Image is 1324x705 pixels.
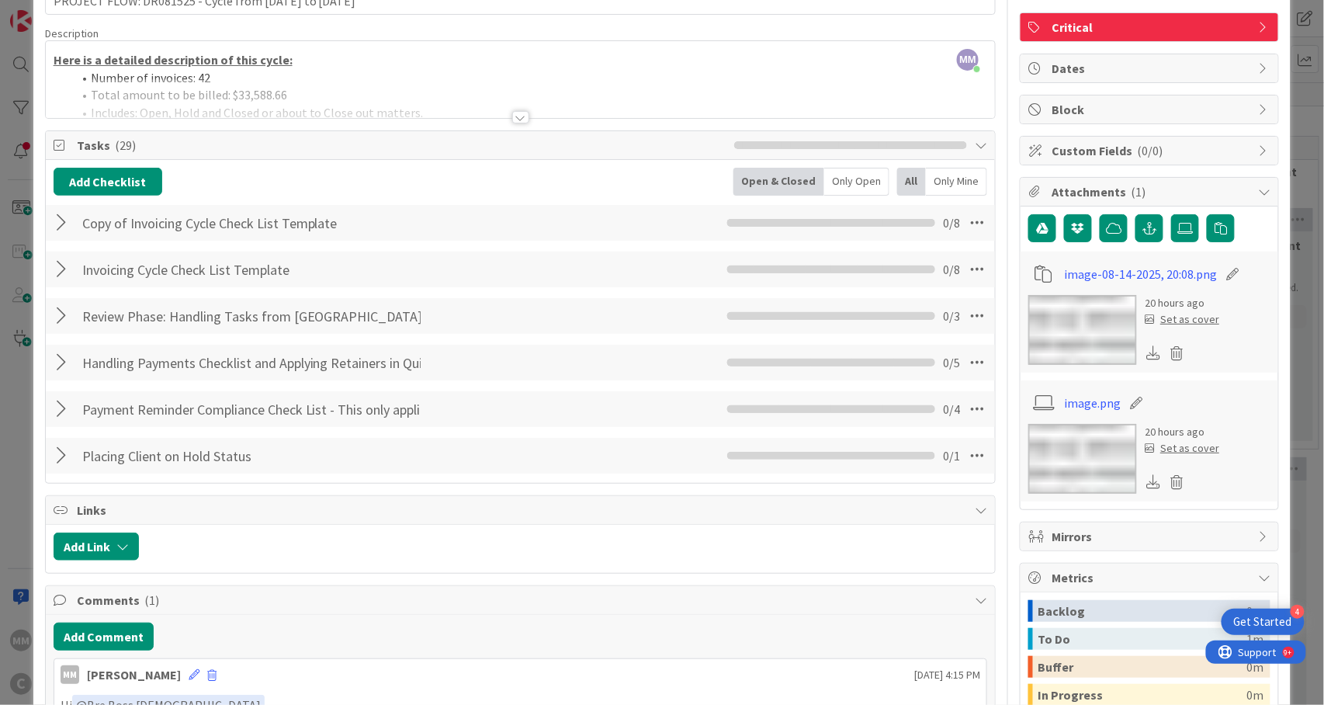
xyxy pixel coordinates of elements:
div: Set as cover [1145,440,1219,457]
span: [DATE] 4:15 PM [914,667,980,683]
div: Open & Closed [733,168,824,196]
div: Only Open [824,168,889,196]
span: ( 0/0 ) [1137,143,1163,158]
div: MM [61,665,79,684]
span: Description [45,26,99,40]
div: Backlog [1038,600,1246,622]
div: Open Get Started checklist, remaining modules: 4 [1222,609,1305,635]
span: MM [957,49,979,71]
div: 0m [1246,600,1263,622]
span: 0 / 4 [943,400,960,418]
div: 1m [1246,628,1263,650]
div: 0m [1246,656,1263,678]
span: Metrics [1052,568,1250,587]
div: Download [1145,472,1162,492]
span: Support [33,2,71,21]
span: Dates [1052,59,1250,78]
input: Add Checklist... [77,395,426,423]
span: 0 / 5 [943,353,960,372]
span: 0 / 1 [943,446,960,465]
input: Add Checklist... [77,302,426,330]
span: 0 / 8 [943,260,960,279]
div: Only Mine [926,168,987,196]
span: ( 1 ) [144,592,159,608]
button: Add Link [54,533,139,561]
div: Buffer [1038,656,1246,678]
div: 20 hours ago [1145,295,1219,311]
div: To Do [1038,628,1246,650]
input: Add Checklist... [77,349,426,377]
div: All [897,168,926,196]
a: image.png [1065,394,1121,412]
button: Add Comment [54,623,154,651]
li: Number of invoices: 42 [72,69,988,87]
input: Add Checklist... [77,255,426,283]
div: 9+ [78,6,86,19]
input: Add Checklist... [77,209,426,237]
span: Comments [77,591,968,609]
div: Get Started [1234,614,1292,630]
span: ( 1 ) [1131,184,1146,200]
input: Add Checklist... [77,442,426,470]
div: Download [1145,343,1162,363]
span: 0 / 8 [943,214,960,232]
span: 0 / 3 [943,307,960,325]
span: Block [1052,100,1250,119]
span: Critical [1052,18,1250,36]
div: [PERSON_NAME] [87,665,181,684]
span: ( 29 ) [115,137,136,153]
span: Attachments [1052,182,1250,201]
u: Here is a detailed description of this cycle: [54,52,293,68]
div: 4 [1291,605,1305,619]
button: Add Checklist [54,168,162,196]
div: Set as cover [1145,311,1219,328]
span: Mirrors [1052,527,1250,546]
span: Tasks [77,136,727,155]
div: 20 hours ago [1145,424,1219,440]
span: Links [77,501,968,519]
a: image-08-14-2025, 20:08.png [1065,265,1218,283]
span: Custom Fields [1052,141,1250,160]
